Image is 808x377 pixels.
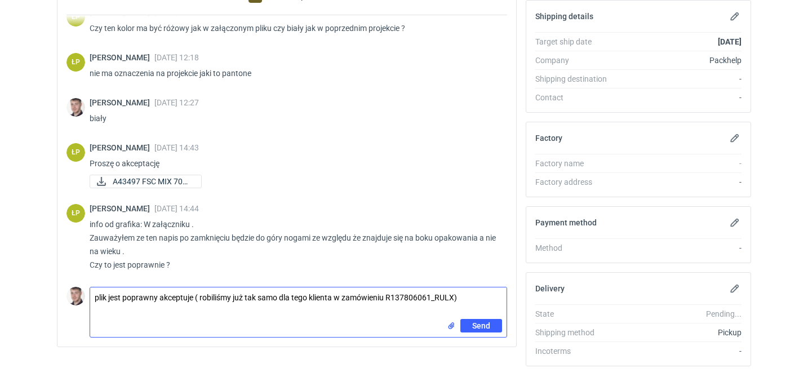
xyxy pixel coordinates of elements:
[706,309,742,318] em: Pending...
[618,55,742,66] div: Packhelp
[154,143,199,152] span: [DATE] 14:43
[728,216,742,229] button: Edit payment method
[618,158,742,169] div: -
[90,98,154,107] span: [PERSON_NAME]
[728,131,742,145] button: Edit factory details
[66,287,85,305] img: Maciej Sikora
[728,282,742,295] button: Edit delivery details
[535,176,618,188] div: Factory address
[154,98,199,107] span: [DATE] 12:27
[535,12,593,21] h2: Shipping details
[535,345,618,357] div: Incoterms
[90,218,498,272] p: info od grafika: W załączniku . Zauważyłem ze ten napis po zamknięciu będzie do góry nogami ze wz...
[66,8,85,26] figcaption: ŁP
[618,327,742,338] div: Pickup
[618,242,742,254] div: -
[535,308,618,320] div: State
[718,37,742,46] strong: [DATE]
[618,345,742,357] div: -
[90,66,498,80] p: nie ma oznaczenia na projekcie jaki to pantone
[66,8,85,26] div: Łukasz Postawa
[90,157,498,170] p: Proszę o akceptację
[535,158,618,169] div: Factory name
[535,55,618,66] div: Company
[66,143,85,162] figcaption: ŁP
[535,242,618,254] div: Method
[618,73,742,85] div: -
[618,92,742,103] div: -
[90,112,498,125] p: biały
[66,53,85,72] figcaption: ŁP
[535,134,562,143] h2: Factory
[90,287,507,319] textarea: plik jest poprawny akceptuje ( robiliśmy już tak samo dla tego klienta w zamówieniu R137806061_RULX)
[535,327,618,338] div: Shipping method
[90,143,154,152] span: [PERSON_NAME]
[618,176,742,188] div: -
[728,10,742,23] button: Edit shipping details
[66,204,85,223] figcaption: ŁP
[90,175,202,188] a: A43497 FSC MIX 70% ...
[154,204,199,213] span: [DATE] 14:44
[66,143,85,162] div: Łukasz Postawa
[535,92,618,103] div: Contact
[535,218,597,227] h2: Payment method
[472,322,490,330] span: Send
[90,21,498,35] p: Czy ten kolor ma być różowy jak w załączonym pliku czy biały jak w poprzednim projekcie ?
[66,53,85,72] div: Łukasz Postawa
[154,53,199,62] span: [DATE] 12:18
[66,98,85,117] img: Maciej Sikora
[90,204,154,213] span: [PERSON_NAME]
[460,319,502,332] button: Send
[90,53,154,62] span: [PERSON_NAME]
[535,284,565,293] h2: Delivery
[66,204,85,223] div: Łukasz Postawa
[90,175,202,188] div: A43497 FSC MIX 70% R997727317_ZRXC 212x122x70xE.pdf
[535,36,618,47] div: Target ship date
[535,73,618,85] div: Shipping destination
[113,175,192,188] span: A43497 FSC MIX 70% ...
